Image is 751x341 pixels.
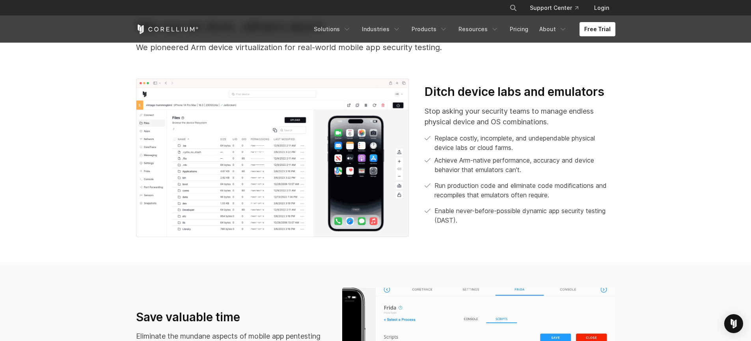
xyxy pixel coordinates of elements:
[505,22,533,36] a: Pricing
[407,22,452,36] a: Products
[136,24,199,34] a: Corellium Home
[434,181,615,200] p: Run production code and eliminate code modifications and recompiles that emulators often require.
[425,84,615,99] h3: Ditch device labs and emulators
[500,1,615,15] div: Navigation Menu
[506,1,520,15] button: Search
[588,1,615,15] a: Login
[309,22,356,36] a: Solutions
[434,206,615,225] p: Enable never-before-possible dynamic app security testing (DAST).
[136,41,615,53] p: We pioneered Arm device virtualization for real-world mobile app security testing.
[309,22,615,36] div: Navigation Menu
[434,156,615,174] p: Achieve Arm-native performance, accuracy and device behavior that emulators can’t.
[580,22,615,36] a: Free Trial
[357,22,405,36] a: Industries
[425,106,615,127] p: Stop asking your security teams to manage endless physical device and OS combinations.
[454,22,503,36] a: Resources
[535,22,572,36] a: About
[524,1,585,15] a: Support Center
[724,314,743,333] div: Open Intercom Messenger
[434,133,615,152] p: Replace costly, incomplete, and undependable physical device labs or cloud farms.
[136,310,326,325] h3: Save valuable time
[136,79,409,237] img: Dynamic app security testing (DSAT); iOS pentest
